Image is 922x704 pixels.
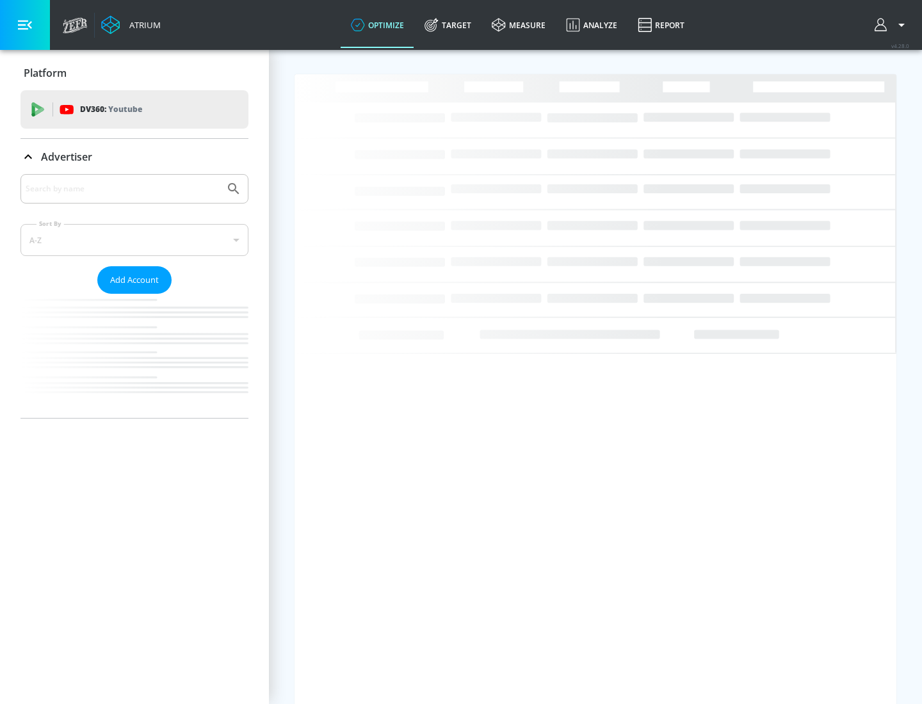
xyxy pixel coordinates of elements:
[20,174,248,418] div: Advertiser
[20,139,248,175] div: Advertiser
[627,2,695,48] a: Report
[20,294,248,418] nav: list of Advertiser
[414,2,481,48] a: Target
[80,102,142,116] p: DV360:
[891,42,909,49] span: v 4.28.0
[26,180,220,197] input: Search by name
[24,66,67,80] p: Platform
[97,266,172,294] button: Add Account
[481,2,556,48] a: measure
[110,273,159,287] span: Add Account
[20,55,248,91] div: Platform
[124,19,161,31] div: Atrium
[20,90,248,129] div: DV360: Youtube
[41,150,92,164] p: Advertiser
[341,2,414,48] a: optimize
[556,2,627,48] a: Analyze
[108,102,142,116] p: Youtube
[20,224,248,256] div: A-Z
[36,220,64,228] label: Sort By
[101,15,161,35] a: Atrium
